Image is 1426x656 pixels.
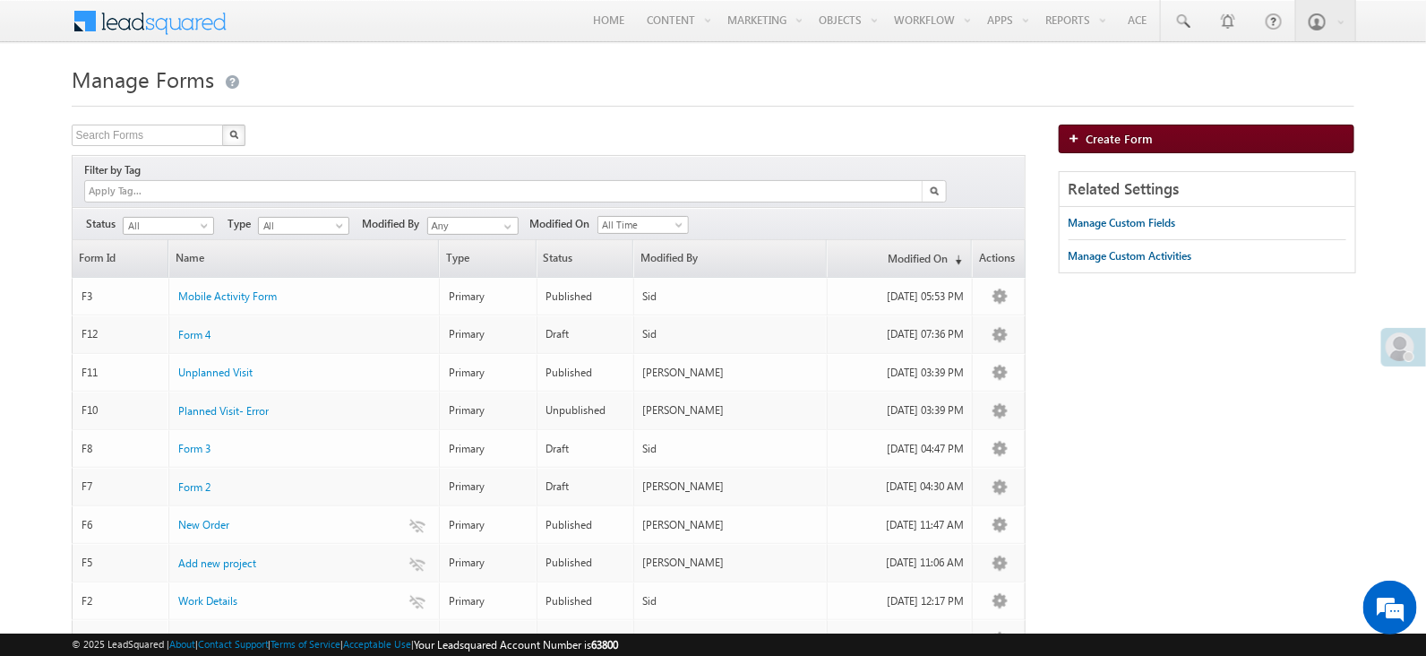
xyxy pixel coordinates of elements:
div: F7 [82,479,160,495]
span: Type [440,240,535,277]
div: [DATE] 05:53 PM [837,289,964,305]
div: F10 [82,402,160,419]
a: Manage Custom Activities [1069,240,1192,272]
img: Search [930,186,939,195]
span: All Time [598,217,683,233]
div: [DATE] 04:47 PM [837,441,964,457]
a: Add Opportunity [178,632,259,648]
div: Draft [546,479,625,495]
div: [PERSON_NAME] [643,402,819,419]
div: Primary [449,402,528,419]
div: F11 [82,365,160,381]
a: Add new project [178,556,256,572]
div: [DATE] 11:47 AM [837,517,964,533]
a: Acceptable Use [344,638,412,650]
a: All [123,217,214,235]
span: 63800 [592,638,619,652]
div: F6 [82,517,160,533]
div: [DATE] 07:36 PM [837,326,964,342]
a: Form 4 [178,327,210,343]
div: Draft [546,326,625,342]
span: All [259,218,344,234]
span: Your Leadsquared Account Number is [415,638,619,652]
div: Unpublished [546,402,625,419]
span: Form 2 [178,480,210,494]
span: Modified By [363,216,427,232]
span: Status [537,240,632,277]
div: Published [546,517,625,533]
div: F4 [82,631,160,647]
div: Sid [643,593,819,609]
div: Primary [449,631,528,647]
span: Unplanned Visit [178,366,253,379]
a: Manage Custom Fields [1069,207,1176,239]
div: [PERSON_NAME] [643,365,819,381]
div: Sid [643,631,819,647]
div: Published [546,289,625,305]
a: Name [169,240,439,277]
div: Primary [449,289,528,305]
div: Published [546,555,625,571]
a: Form Id [73,240,168,277]
div: [PERSON_NAME] [643,555,819,571]
div: Primary [449,365,528,381]
div: Sid [643,289,819,305]
a: Mobile Activity Form [178,289,277,305]
div: F3 [82,289,160,305]
a: Contact Support [198,638,269,650]
img: add_icon.png [1069,133,1087,143]
a: Terms of Service [271,638,341,650]
div: Manage Custom Fields [1069,215,1176,231]
div: Published [546,593,625,609]
div: Published [546,365,625,381]
a: New Order [178,517,229,533]
a: Work Details [178,593,237,609]
span: Planned Visit- Error [178,404,269,418]
div: Related Settings [1060,172,1356,207]
span: © 2025 LeadSquared | | | | | [72,636,619,653]
a: Unplanned Visit [178,365,253,381]
div: Primary [449,555,528,571]
a: Modified By [634,240,826,277]
span: Status [86,216,123,232]
div: Sid [643,326,819,342]
span: Mobile Activity Form [178,289,277,303]
div: [DATE] 04:30 AM [837,479,964,495]
a: All Time [597,216,689,234]
a: All [258,217,349,235]
span: Actions [973,240,1025,277]
div: F5 [82,555,160,571]
div: [PERSON_NAME] [643,479,819,495]
div: Manage Custom Activities [1069,248,1192,264]
input: Type to Search [427,217,519,235]
span: Work Details [178,594,237,608]
div: Primary [449,593,528,609]
div: F12 [82,326,160,342]
div: [DATE] 12:17 PM [837,593,964,609]
div: F8 [82,441,160,457]
img: Search [229,130,238,139]
span: Create Form [1087,131,1154,146]
span: Manage Forms [72,65,214,93]
input: Apply Tag... [87,184,193,199]
a: About [169,638,195,650]
span: Modified On [530,216,597,232]
div: [PERSON_NAME] [643,517,819,533]
div: Draft [546,441,625,457]
div: [DATE] 03:39 PM [837,402,964,419]
div: Sid [643,441,819,457]
span: All [124,218,209,234]
span: Add new project [178,557,256,570]
div: Draft [546,631,625,647]
a: Show All Items [494,218,517,236]
a: Modified On(sorted descending) [828,240,971,277]
div: F2 [82,593,160,609]
div: Filter by Tag [84,160,147,180]
a: Form 3 [178,441,210,457]
div: Primary [449,517,528,533]
div: [DATE] 03:39 PM [837,365,964,381]
div: [DATE] 11:06 AM [837,555,964,571]
span: Form 4 [178,328,210,341]
div: [DATE] 01:04 PM [837,631,964,647]
div: Primary [449,326,528,342]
